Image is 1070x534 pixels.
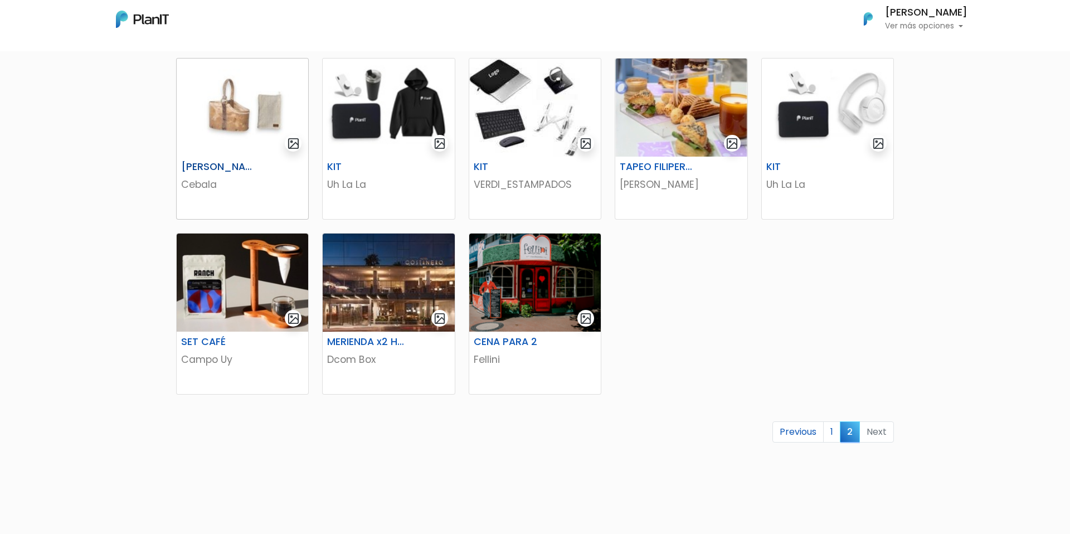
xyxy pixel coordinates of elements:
img: thumb_7D0B313D-1D6B-4CB5-A571-70F37F613BA4.jpeg [177,234,308,332]
a: gallery-light MERIENDA x2 HOTEL COSTANERO Dcom Box [322,233,455,395]
p: Ver más opciones [885,22,967,30]
a: Previous [772,421,824,443]
img: thumb_WhatsApp_Image_2025-05-19_at_15.17.58.jpeg [469,59,601,157]
img: PlanIt Logo [856,7,881,31]
img: gallery-light [872,137,885,150]
p: Dcom Box [327,352,450,367]
img: gallery-light [434,137,446,150]
a: gallery-light TAPEO FILIPERO X4 [PERSON_NAME] [615,58,747,220]
p: Fellini [474,352,596,367]
img: PlanIt Logo [116,11,169,28]
a: gallery-light SET CAFÉ Campo Uy [176,233,309,395]
img: thumb_D7057CA4-065F-4FFA-9953-8CF3C5543922.jpeg [762,59,893,157]
img: gallery-light [726,137,738,150]
p: [PERSON_NAME] [620,177,742,192]
span: 2 [840,421,860,442]
p: Campo Uy [181,352,304,367]
p: Uh La La [766,177,889,192]
div: ¿Necesitás ayuda? [57,11,160,32]
h6: MERIENDA x2 HOTEL COSTANERO [320,336,411,348]
p: Cebala [181,177,304,192]
h6: CENA PARA 2 [467,336,558,348]
button: PlanIt Logo [PERSON_NAME] Ver más opciones [849,4,967,33]
p: VERDI_ESTAMPADOS [474,177,596,192]
h6: KIT [760,161,850,173]
h6: [PERSON_NAME] [885,8,967,18]
a: gallery-light CENA PARA 2 Fellini [469,233,601,395]
a: gallery-light [PERSON_NAME] CUERO + YERBERO Cebala [176,58,309,220]
img: thumb_image-Photoroom__21_.jpg [177,59,308,157]
img: thumb_fachada-del-hotel.jpg [323,234,454,332]
img: gallery-light [287,137,300,150]
h6: TAPEO FILIPERO X4 [613,161,704,173]
img: thumb_44A9266D-8AB0-48FC-815C-D808EE29E30D.jpeg [615,59,747,157]
h6: [PERSON_NAME] CUERO + YERBERO [174,161,265,173]
img: gallery-light [287,312,300,325]
p: Uh La La [327,177,450,192]
img: thumb_8E3B4009-AF7E-4BBD-A449-79D280C7DD74.jpeg [323,59,454,157]
img: gallery-light [580,137,592,150]
h6: SET CAFÉ [174,336,265,348]
img: gallery-light [580,312,592,325]
img: gallery-light [434,312,446,325]
h6: KIT [467,161,558,173]
img: thumb_ChatGPT_Image_24_jun_2025__17_30_56.png [469,234,601,332]
a: gallery-light KIT Uh La La [761,58,894,220]
a: gallery-light KIT Uh La La [322,58,455,220]
h6: KIT [320,161,411,173]
a: 1 [823,421,840,443]
a: gallery-light KIT VERDI_ESTAMPADOS [469,58,601,220]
